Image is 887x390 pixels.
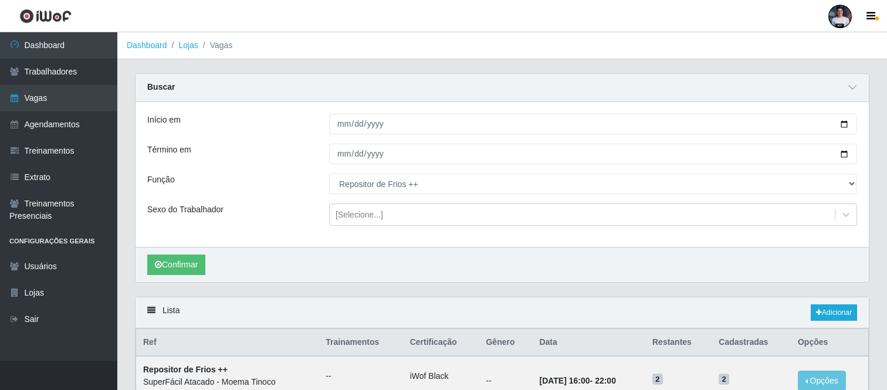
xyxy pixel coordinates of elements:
[539,376,590,385] time: [DATE] 16:00
[645,329,712,357] th: Restantes
[117,32,887,59] nav: breadcrumb
[147,144,191,156] label: Término em
[712,329,791,357] th: Cadastradas
[143,376,312,388] div: SuperFácil Atacado - Moema Tinoco
[136,329,319,357] th: Ref
[336,209,383,221] div: [Selecione...]
[403,329,479,357] th: Certificação
[136,297,869,328] div: Lista
[329,144,857,164] input: 00/00/0000
[147,82,175,91] strong: Buscar
[147,174,175,186] label: Função
[326,370,395,382] ul: --
[791,329,869,357] th: Opções
[719,374,729,385] span: 2
[652,374,663,385] span: 2
[539,376,615,385] strong: -
[532,329,645,357] th: Data
[127,40,167,50] a: Dashboard
[479,329,532,357] th: Gênero
[319,329,402,357] th: Trainamentos
[198,39,233,52] li: Vagas
[811,304,857,321] a: Adicionar
[147,204,224,216] label: Sexo do Trabalhador
[147,255,205,275] button: Confirmar
[595,376,616,385] time: 22:00
[329,114,857,134] input: 00/00/0000
[143,365,228,374] strong: Repositor de Frios ++
[147,114,181,126] label: Início em
[178,40,198,50] a: Lojas
[410,370,472,382] li: iWof Black
[19,9,72,23] img: CoreUI Logo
